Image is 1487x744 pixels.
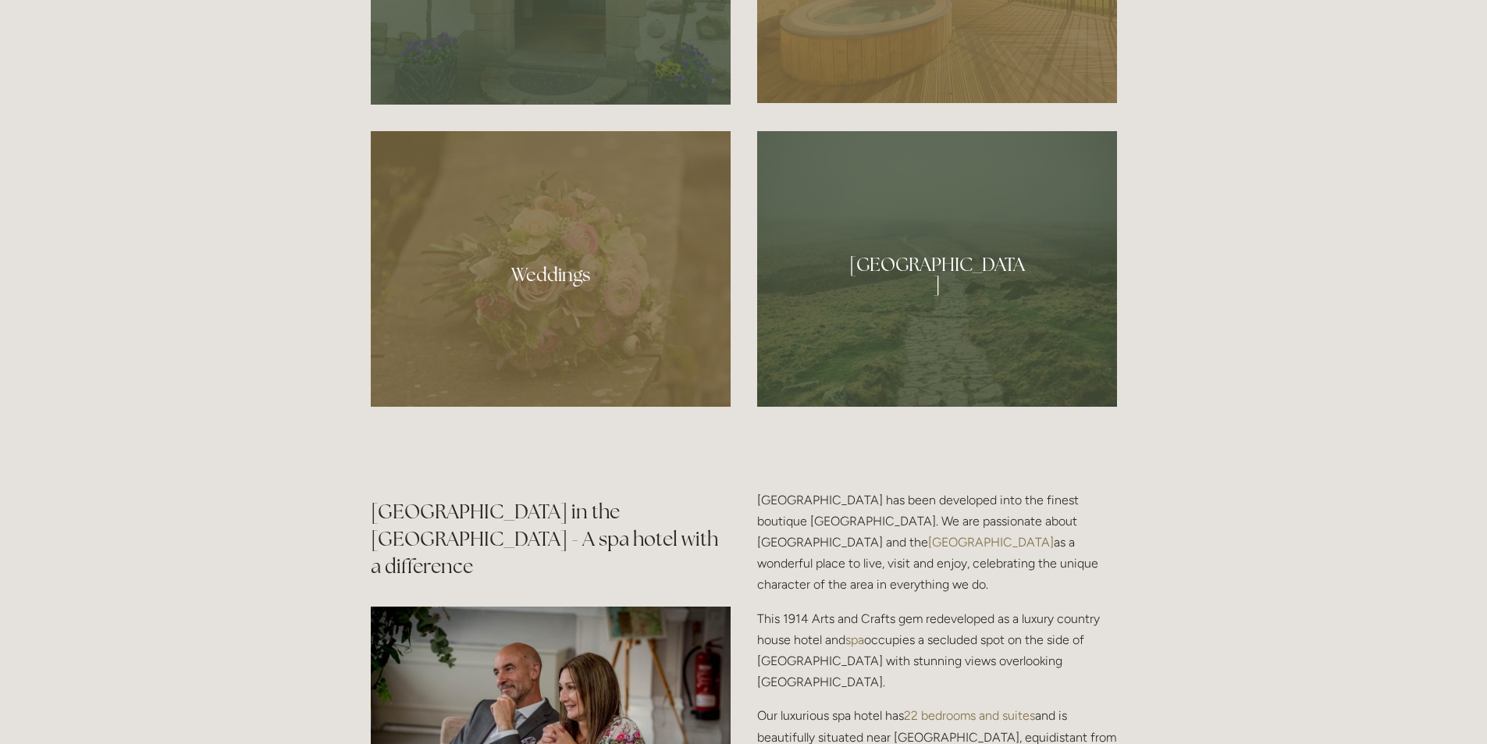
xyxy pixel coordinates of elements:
a: 22 bedrooms and suites [904,708,1035,723]
a: Peak District path, Losehill hotel [757,131,1117,407]
a: Bouquet of flowers at Losehill Hotel [371,131,731,407]
p: This 1914 Arts and Crafts gem redeveloped as a luxury country house hotel and occupies a secluded... [757,608,1117,693]
p: [GEOGRAPHIC_DATA] has been developed into the finest boutique [GEOGRAPHIC_DATA]. We are passionat... [757,489,1117,596]
h2: [GEOGRAPHIC_DATA] in the [GEOGRAPHIC_DATA] - A spa hotel with a difference [371,498,731,580]
a: [GEOGRAPHIC_DATA] [928,535,1054,550]
a: spa [845,632,864,647]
